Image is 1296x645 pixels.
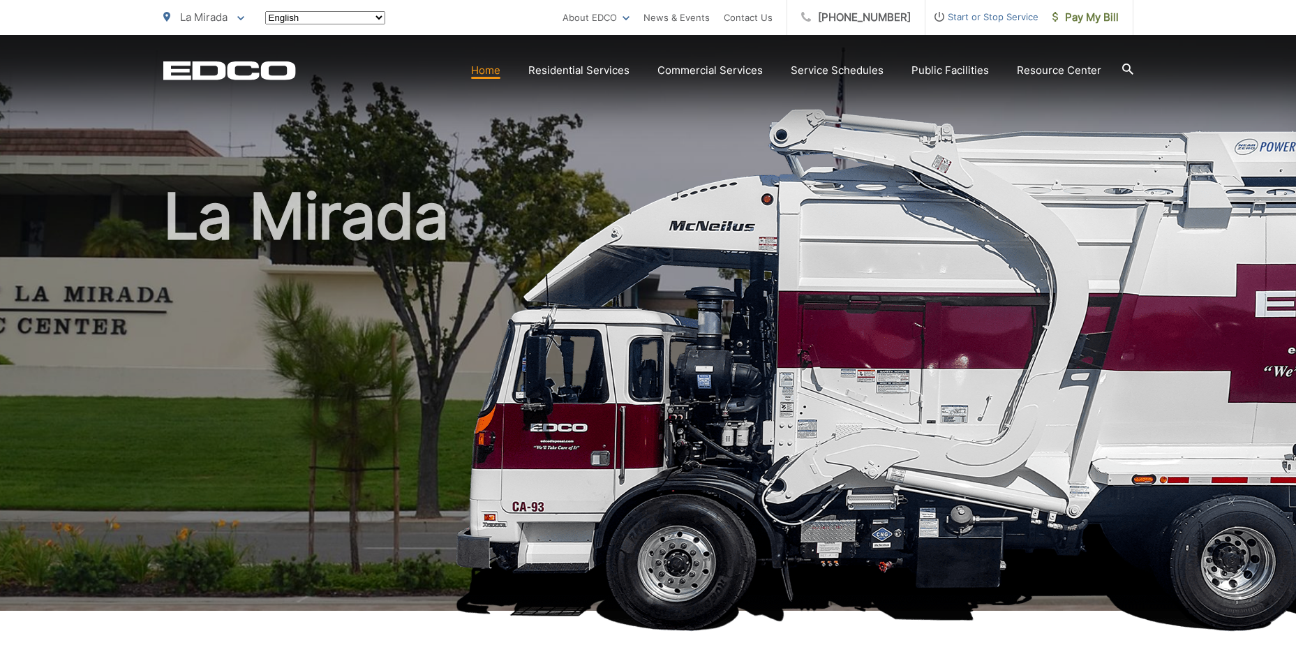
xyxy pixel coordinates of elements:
[528,62,630,79] a: Residential Services
[180,10,228,24] span: La Mirada
[163,61,296,80] a: EDCD logo. Return to the homepage.
[724,9,773,26] a: Contact Us
[657,62,763,79] a: Commercial Services
[911,62,989,79] a: Public Facilities
[163,181,1133,623] h1: La Mirada
[643,9,710,26] a: News & Events
[265,11,385,24] select: Select a language
[1052,9,1119,26] span: Pay My Bill
[563,9,630,26] a: About EDCO
[1017,62,1101,79] a: Resource Center
[791,62,884,79] a: Service Schedules
[471,62,500,79] a: Home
